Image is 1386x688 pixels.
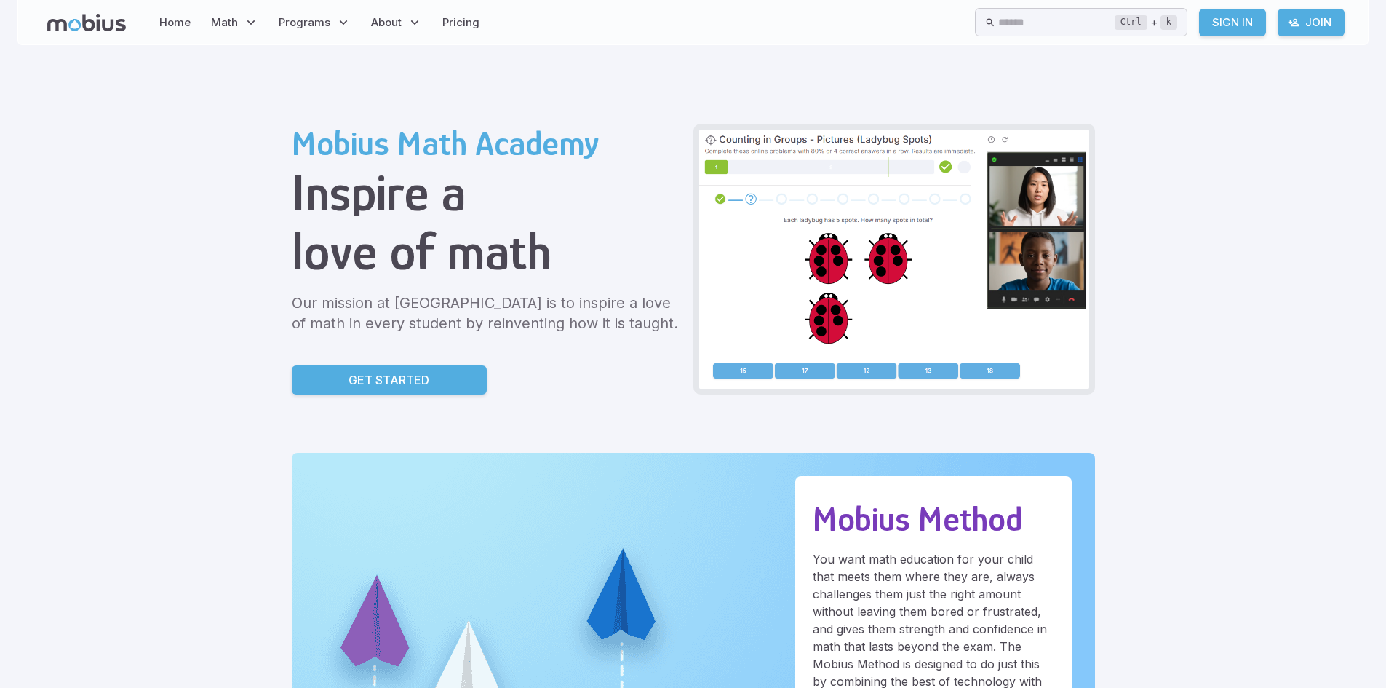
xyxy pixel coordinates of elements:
a: Join [1278,9,1345,36]
h2: Mobius Math Academy [292,124,682,163]
p: Our mission at [GEOGRAPHIC_DATA] is to inspire a love of math in every student by reinventing how... [292,293,682,333]
a: Pricing [438,6,484,39]
span: About [371,15,402,31]
h1: love of math [292,222,682,281]
h2: Mobius Method [813,499,1054,539]
a: Home [155,6,195,39]
p: Get Started [349,371,429,389]
span: Programs [279,15,330,31]
kbd: k [1160,15,1177,30]
img: Grade 2 Class [699,130,1089,389]
span: Math [211,15,238,31]
a: Sign In [1199,9,1266,36]
h1: Inspire a [292,163,682,222]
div: + [1115,14,1177,31]
kbd: Ctrl [1115,15,1147,30]
a: Get Started [292,365,487,395]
